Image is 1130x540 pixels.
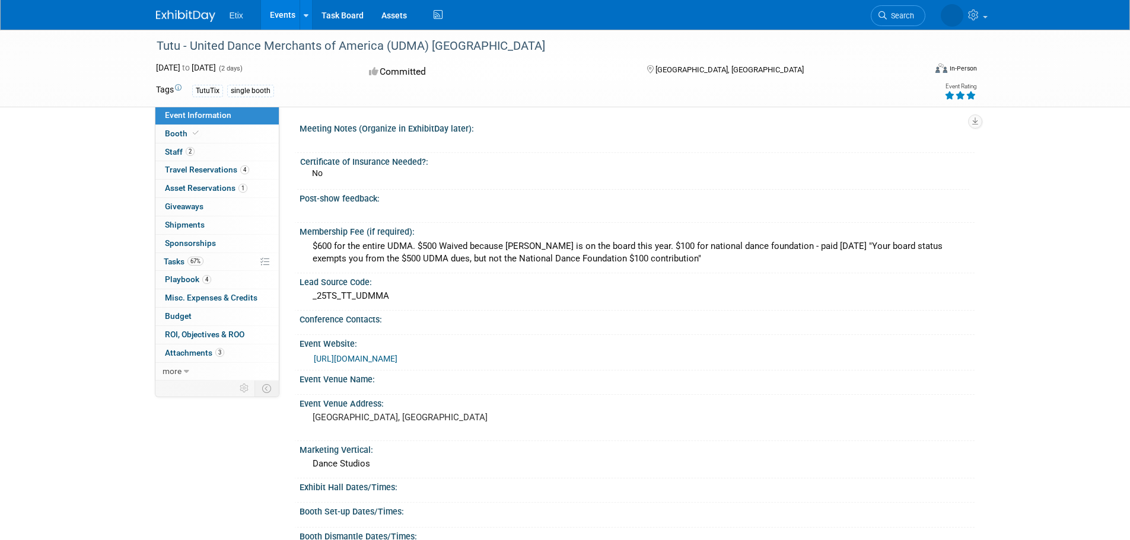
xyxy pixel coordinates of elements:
[314,354,397,363] a: [URL][DOMAIN_NAME]
[156,10,215,22] img: ExhibitDay
[165,274,211,284] span: Playbook
[163,366,182,376] span: more
[300,395,975,410] div: Event Venue Address:
[655,65,804,74] span: [GEOGRAPHIC_DATA], [GEOGRAPHIC_DATA]
[254,381,279,396] td: Toggle Event Tabs
[165,220,205,229] span: Shipments
[234,381,255,396] td: Personalize Event Tab Strip
[300,370,975,385] div: Event Venue Name:
[155,326,279,344] a: ROI, Objectives & ROO
[300,335,975,350] div: Event Website:
[165,129,201,138] span: Booth
[300,273,975,288] div: Lead Source Code:
[365,62,628,82] div: Committed
[300,441,975,456] div: Marketing Vertical:
[155,198,279,216] a: Giveaways
[155,344,279,362] a: Attachments3
[308,237,966,269] div: $600 for the entire UDMA. $500 Waived because [PERSON_NAME] is on the board this year. $100 for n...
[164,257,203,266] span: Tasks
[192,85,223,97] div: TutuTix
[887,11,914,20] span: Search
[152,36,908,57] div: Tutu - United Dance Merchants of America (UDMA) [GEOGRAPHIC_DATA]
[215,348,224,357] span: 3
[300,478,975,493] div: Exhibit Hall Dates/Times:
[941,4,963,27] img: Lakisha Cooper
[308,455,966,473] div: Dance Studios
[300,503,975,517] div: Booth Set-up Dates/Times:
[155,308,279,325] a: Budget
[155,271,279,289] a: Playbook4
[871,5,925,26] a: Search
[155,216,279,234] a: Shipments
[300,153,969,168] div: Certificate of Insurance Needed?:
[238,184,247,193] span: 1
[165,238,216,248] span: Sponsorships
[240,165,249,174] span: 4
[300,223,975,238] div: Membership Fee (if required):
[202,275,211,284] span: 4
[155,107,279,124] a: Event Information
[227,85,274,97] div: single booth
[193,130,199,136] i: Booth reservation complete
[165,183,247,193] span: Asset Reservations
[949,64,977,73] div: In-Person
[300,120,975,135] div: Meeting Notes (Organize in ExhibitDay later):
[312,168,323,178] span: No
[300,190,975,205] div: Post-show feedback:
[230,11,243,20] span: Etix
[218,65,243,72] span: (2 days)
[308,287,966,305] div: _25TS_TT_UDMMA
[165,293,257,302] span: Misc. Expenses & Credits
[165,165,249,174] span: Travel Reservations
[155,363,279,381] a: more
[180,63,192,72] span: to
[155,125,279,143] a: Booth
[165,330,244,339] span: ROI, Objectives & ROO
[156,84,182,97] td: Tags
[156,63,216,72] span: [DATE] [DATE]
[165,202,203,211] span: Giveaways
[165,110,231,120] span: Event Information
[165,147,195,156] span: Staff
[187,257,203,266] span: 67%
[186,147,195,156] span: 2
[944,84,976,90] div: Event Rating
[855,62,978,79] div: Event Format
[155,289,279,307] a: Misc. Expenses & Credits
[165,311,192,321] span: Budget
[155,253,279,271] a: Tasks67%
[155,235,279,253] a: Sponsorships
[935,63,947,73] img: Format-Inperson.png
[155,143,279,161] a: Staff2
[155,180,279,197] a: Asset Reservations1
[155,161,279,179] a: Travel Reservations4
[300,311,975,325] div: Conference Contacts:
[313,412,568,423] pre: [GEOGRAPHIC_DATA], [GEOGRAPHIC_DATA]
[165,348,224,357] span: Attachments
